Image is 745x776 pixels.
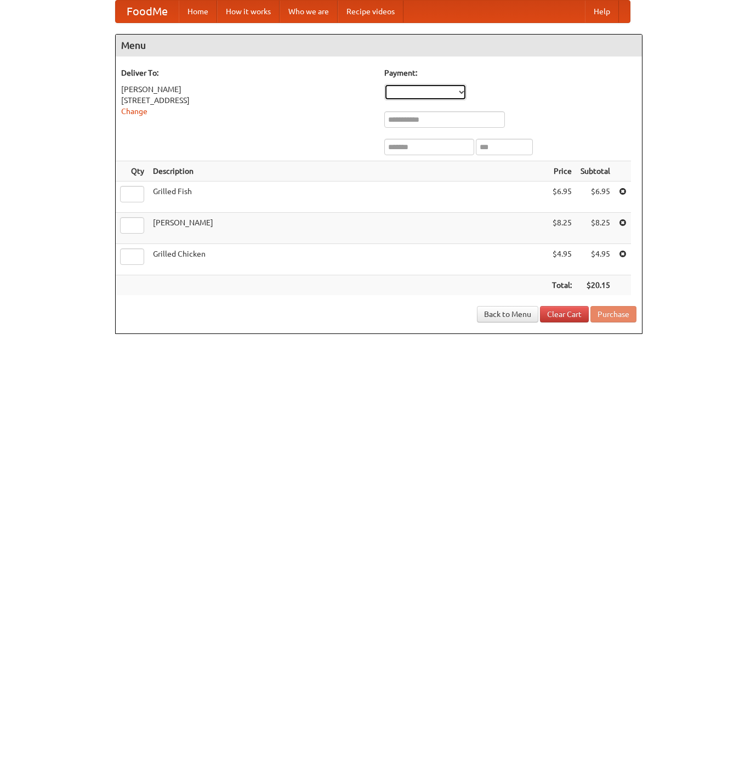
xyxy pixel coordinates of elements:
a: Who we are [280,1,338,22]
td: $8.25 [576,213,615,244]
button: Purchase [590,306,636,322]
th: Qty [116,161,149,182]
a: Clear Cart [540,306,589,322]
td: Grilled Chicken [149,244,548,275]
td: $6.95 [576,182,615,213]
div: [STREET_ADDRESS] [121,95,373,106]
h5: Deliver To: [121,67,373,78]
a: Back to Menu [477,306,538,322]
td: $8.25 [548,213,576,244]
td: $6.95 [548,182,576,213]
a: FoodMe [116,1,179,22]
th: Subtotal [576,161,615,182]
a: How it works [217,1,280,22]
h5: Payment: [384,67,636,78]
a: Home [179,1,217,22]
a: Recipe videos [338,1,403,22]
td: [PERSON_NAME] [149,213,548,244]
th: Total: [548,275,576,296]
td: $4.95 [548,244,576,275]
div: [PERSON_NAME] [121,84,373,95]
a: Change [121,107,147,116]
td: $4.95 [576,244,615,275]
h4: Menu [116,35,642,56]
a: Help [585,1,619,22]
td: Grilled Fish [149,182,548,213]
th: Price [548,161,576,182]
th: Description [149,161,548,182]
th: $20.15 [576,275,615,296]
